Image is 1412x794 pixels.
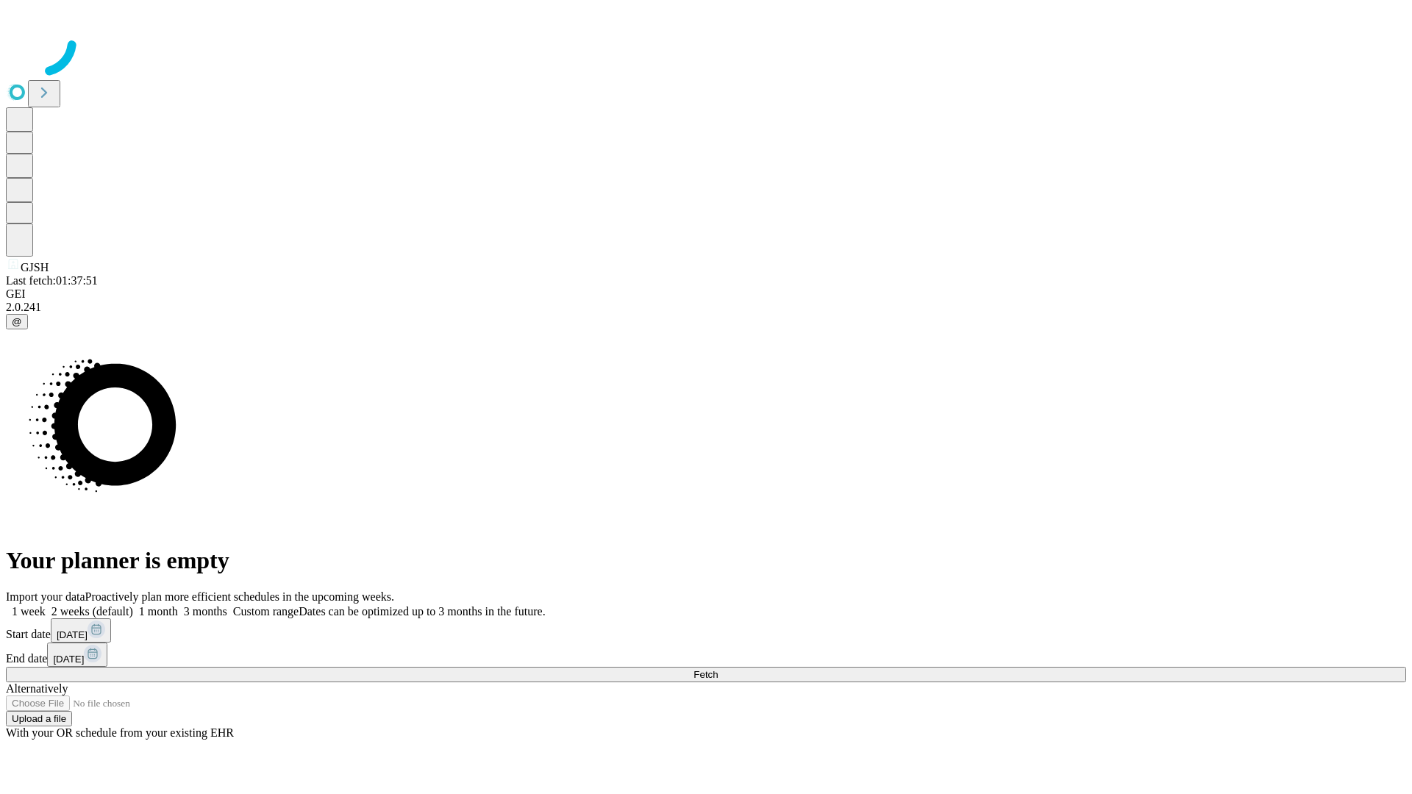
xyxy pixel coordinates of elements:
[6,618,1406,643] div: Start date
[184,605,227,618] span: 3 months
[6,711,72,726] button: Upload a file
[12,316,22,327] span: @
[6,287,1406,301] div: GEI
[299,605,545,618] span: Dates can be optimized up to 3 months in the future.
[6,667,1406,682] button: Fetch
[6,590,85,603] span: Import your data
[6,547,1406,574] h1: Your planner is empty
[6,274,98,287] span: Last fetch: 01:37:51
[21,261,49,273] span: GJSH
[57,629,88,640] span: [DATE]
[85,590,394,603] span: Proactively plan more efficient schedules in the upcoming weeks.
[139,605,178,618] span: 1 month
[47,643,107,667] button: [DATE]
[693,669,718,680] span: Fetch
[6,301,1406,314] div: 2.0.241
[12,605,46,618] span: 1 week
[6,726,234,739] span: With your OR schedule from your existing EHR
[233,605,299,618] span: Custom range
[51,605,133,618] span: 2 weeks (default)
[53,654,84,665] span: [DATE]
[6,643,1406,667] div: End date
[51,618,111,643] button: [DATE]
[6,682,68,695] span: Alternatively
[6,314,28,329] button: @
